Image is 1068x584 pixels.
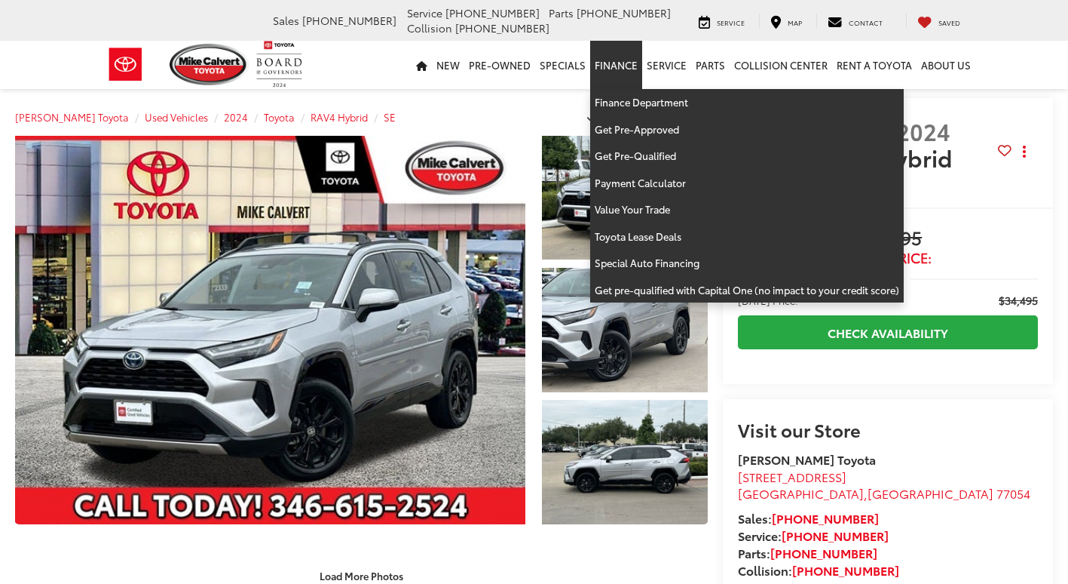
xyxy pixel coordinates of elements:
span: [PHONE_NUMBER] [445,5,540,20]
a: Payment Calculator [590,170,904,197]
a: Specials [535,41,590,89]
span: [PHONE_NUMBER] [302,13,396,28]
a: [PHONE_NUMBER] [792,561,899,579]
span: Sales [273,13,299,28]
a: About Us [917,41,975,89]
a: Toyota Lease Deals [590,223,904,251]
a: Contact [816,14,894,29]
span: Contact [849,17,883,27]
span: , [738,484,1030,502]
button: Actions [1011,139,1038,165]
a: Home [412,41,432,89]
a: Used Vehicles [145,110,208,124]
a: Get Pre-Qualified [590,143,904,170]
span: [PHONE_NUMBER] [455,20,549,35]
a: Expand Photo 2 [542,268,707,392]
a: Check Availability [738,315,1038,349]
span: [STREET_ADDRESS] [738,468,846,485]
a: RAV4 Hybrid [311,110,368,124]
img: Toyota [97,40,154,89]
img: Mike Calvert Toyota [170,44,249,85]
a: Service [687,14,756,29]
span: [GEOGRAPHIC_DATA] [868,484,993,502]
a: Pre-Owned [464,41,535,89]
strong: Sales: [738,509,879,527]
span: [GEOGRAPHIC_DATA] [738,484,864,502]
a: Expand Photo 1 [542,136,707,260]
span: Saved [938,17,960,27]
img: 2024 Toyota RAV4 Hybrid SE [10,134,531,525]
span: 2024 [896,115,950,147]
a: 2024 [224,110,248,124]
span: $34,495 [999,293,1038,308]
a: Expand Photo 0 [15,136,525,524]
a: [PHONE_NUMBER] [782,527,889,544]
a: [PHONE_NUMBER] [772,509,879,527]
strong: Collision: [738,561,899,579]
span: dropdown dots [1023,146,1026,158]
a: Service [642,41,691,89]
a: Toyota [264,110,295,124]
span: Map [788,17,802,27]
a: Finance [590,41,642,89]
a: [PHONE_NUMBER] [770,544,877,561]
img: 2024 Toyota RAV4 Hybrid SE [540,399,708,526]
a: [PERSON_NAME] Toyota [15,110,129,124]
a: SE [384,110,396,124]
a: [STREET_ADDRESS] [GEOGRAPHIC_DATA],[GEOGRAPHIC_DATA] 77054 [738,468,1030,503]
span: [PHONE_NUMBER] [577,5,671,20]
a: Special Auto Financing [590,250,904,277]
a: Expand Photo 3 [542,400,707,524]
img: 2024 Toyota RAV4 Hybrid SE [540,266,708,393]
a: Value Your Trade [590,196,904,223]
a: Get pre-qualified with Capital One (no impact to your credit score) [590,277,904,303]
strong: Parts: [738,544,877,561]
a: Get Pre-Approved [590,116,904,143]
span: Service [717,17,745,27]
a: Parts [691,41,730,89]
span: Collision [407,20,452,35]
a: Finance Department [590,89,904,116]
a: Collision Center [730,41,832,89]
strong: Service: [738,527,889,544]
a: Rent a Toyota [832,41,917,89]
a: My Saved Vehicles [906,14,972,29]
span: Parts [549,5,574,20]
a: Map [759,14,813,29]
h2: Visit our Store [738,420,1038,439]
span: Service [407,5,442,20]
span: 77054 [996,484,1030,502]
button: Confirm Availability [579,104,708,131]
a: New [432,41,464,89]
strong: [PERSON_NAME] Toyota [738,450,876,468]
